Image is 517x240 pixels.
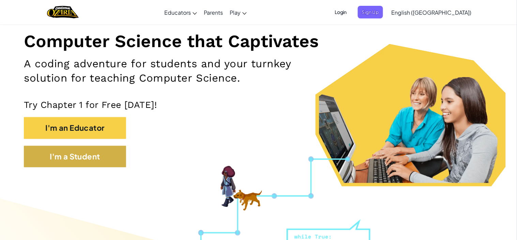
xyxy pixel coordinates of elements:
a: Ozaria by CodeCombat logo [47,5,79,19]
button: Sign Up [358,6,383,18]
a: Educators [161,3,200,22]
h2: A coding adventure for students and your turnkey solution for teaching Computer Science. [24,57,338,85]
a: Play [226,3,250,22]
button: Login [331,6,351,18]
a: English ([GEOGRAPHIC_DATA]) [388,3,475,22]
img: Home [47,5,79,19]
span: Play [230,9,241,16]
p: Try Chapter 1 for Free [DATE]! [24,99,493,110]
button: I'm a Student [24,146,126,167]
h1: Computer Science that Captivates [24,30,493,52]
button: I'm an Educator [24,117,126,139]
span: English ([GEOGRAPHIC_DATA]) [392,9,472,16]
span: Educators [164,9,191,16]
a: Parents [200,3,226,22]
